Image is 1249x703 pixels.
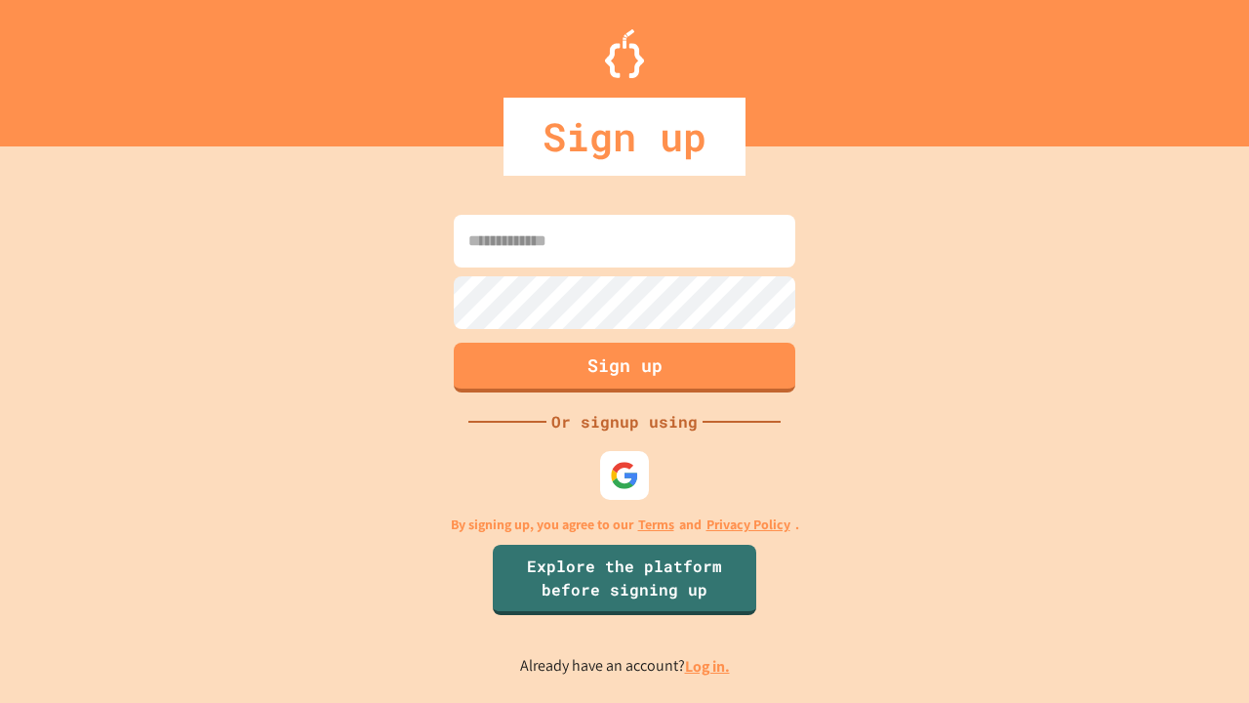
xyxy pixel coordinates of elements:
[493,545,756,615] a: Explore the platform before signing up
[706,515,790,535] a: Privacy Policy
[546,410,703,434] div: Or signup using
[605,29,644,78] img: Logo.svg
[638,515,674,535] a: Terms
[685,656,730,677] a: Log in.
[610,461,639,490] img: google-icon.svg
[504,98,745,176] div: Sign up
[520,654,730,679] p: Already have an account?
[451,515,799,535] p: By signing up, you agree to our and .
[454,343,795,393] button: Sign up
